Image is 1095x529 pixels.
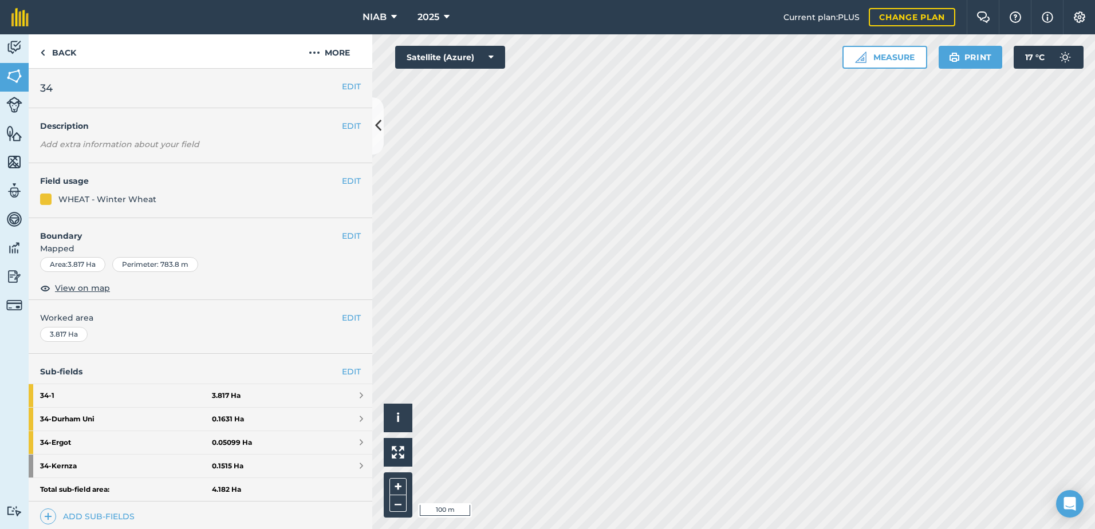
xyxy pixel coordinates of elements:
strong: 4.182 Ha [212,485,241,494]
img: fieldmargin Logo [11,8,29,26]
h4: Boundary [29,218,342,242]
img: svg+xml;base64,PHN2ZyB4bWxucz0iaHR0cDovL3d3dy53My5vcmcvMjAwMC9zdmciIHdpZHRoPSIxNCIgaGVpZ2h0PSIyNC... [44,510,52,523]
a: Back [29,34,88,68]
button: Satellite (Azure) [395,46,505,69]
img: svg+xml;base64,PD94bWwgdmVyc2lvbj0iMS4wIiBlbmNvZGluZz0idXRmLTgiPz4KPCEtLSBHZW5lcmF0b3I6IEFkb2JlIE... [6,211,22,228]
strong: 0.1631 Ha [212,414,244,424]
button: 17 °C [1014,46,1084,69]
a: EDIT [342,365,361,378]
span: 34 [40,80,53,96]
img: Four arrows, one pointing top left, one top right, one bottom right and the last bottom left [392,446,404,459]
span: i [396,410,400,425]
button: More [286,34,372,68]
span: 17 ° C [1025,46,1045,69]
img: Ruler icon [855,52,866,63]
div: WHEAT - Winter Wheat [58,193,156,206]
span: Current plan : PLUS [783,11,860,23]
div: Open Intercom Messenger [1056,490,1084,518]
button: + [389,478,407,495]
button: Measure [842,46,927,69]
img: svg+xml;base64,PHN2ZyB4bWxucz0iaHR0cDovL3d3dy53My5vcmcvMjAwMC9zdmciIHdpZHRoPSI5IiBoZWlnaHQ9IjI0Ii... [40,46,45,60]
h4: Field usage [40,175,342,187]
strong: 0.05099 Ha [212,438,252,447]
img: svg+xml;base64,PHN2ZyB4bWxucz0iaHR0cDovL3d3dy53My5vcmcvMjAwMC9zdmciIHdpZHRoPSIyMCIgaGVpZ2h0PSIyNC... [309,46,320,60]
button: View on map [40,281,110,295]
a: 34-13.817 Ha [29,384,372,407]
a: Change plan [869,8,955,26]
div: Perimeter : 783.8 m [112,257,198,272]
a: 34-Kernza0.1515 Ha [29,455,372,477]
img: svg+xml;base64,PHN2ZyB4bWxucz0iaHR0cDovL3d3dy53My5vcmcvMjAwMC9zdmciIHdpZHRoPSIxOSIgaGVpZ2h0PSIyNC... [949,50,960,64]
button: i [384,404,412,432]
button: EDIT [342,175,361,187]
a: 34-Ergot0.05099 Ha [29,431,372,454]
button: EDIT [342,120,361,132]
img: A cog icon [1073,11,1086,23]
img: svg+xml;base64,PHN2ZyB4bWxucz0iaHR0cDovL3d3dy53My5vcmcvMjAwMC9zdmciIHdpZHRoPSI1NiIgaGVpZ2h0PSI2MC... [6,153,22,171]
span: Worked area [40,311,361,324]
em: Add extra information about your field [40,139,199,149]
span: 2025 [417,10,439,24]
img: svg+xml;base64,PD94bWwgdmVyc2lvbj0iMS4wIiBlbmNvZGluZz0idXRmLTgiPz4KPCEtLSBHZW5lcmF0b3I6IEFkb2JlIE... [6,297,22,313]
img: svg+xml;base64,PD94bWwgdmVyc2lvbj0iMS4wIiBlbmNvZGluZz0idXRmLTgiPz4KPCEtLSBHZW5lcmF0b3I6IEFkb2JlIE... [6,239,22,256]
img: svg+xml;base64,PD94bWwgdmVyc2lvbj0iMS4wIiBlbmNvZGluZz0idXRmLTgiPz4KPCEtLSBHZW5lcmF0b3I6IEFkb2JlIE... [6,39,22,56]
img: svg+xml;base64,PD94bWwgdmVyc2lvbj0iMS4wIiBlbmNvZGluZz0idXRmLTgiPz4KPCEtLSBHZW5lcmF0b3I6IEFkb2JlIE... [6,506,22,516]
strong: 34 - Kernza [40,455,212,477]
button: EDIT [342,230,361,242]
img: svg+xml;base64,PD94bWwgdmVyc2lvbj0iMS4wIiBlbmNvZGluZz0idXRmLTgiPz4KPCEtLSBHZW5lcmF0b3I6IEFkb2JlIE... [1054,46,1077,69]
img: svg+xml;base64,PD94bWwgdmVyc2lvbj0iMS4wIiBlbmNvZGluZz0idXRmLTgiPz4KPCEtLSBHZW5lcmF0b3I6IEFkb2JlIE... [6,268,22,285]
strong: 0.1515 Ha [212,461,243,471]
span: NIAB [363,10,387,24]
button: EDIT [342,311,361,324]
strong: 3.817 Ha [212,391,241,400]
button: – [389,495,407,512]
h4: Description [40,120,361,132]
img: svg+xml;base64,PHN2ZyB4bWxucz0iaHR0cDovL3d3dy53My5vcmcvMjAwMC9zdmciIHdpZHRoPSI1NiIgaGVpZ2h0PSI2MC... [6,68,22,85]
a: 34-Durham Uni0.1631 Ha [29,408,372,431]
strong: 34 - Durham Uni [40,408,212,431]
strong: 34 - Ergot [40,431,212,454]
img: svg+xml;base64,PHN2ZyB4bWxucz0iaHR0cDovL3d3dy53My5vcmcvMjAwMC9zdmciIHdpZHRoPSIxNyIgaGVpZ2h0PSIxNy... [1042,10,1053,24]
div: 3.817 Ha [40,327,88,342]
span: View on map [55,282,110,294]
img: Two speech bubbles overlapping with the left bubble in the forefront [976,11,990,23]
img: svg+xml;base64,PD94bWwgdmVyc2lvbj0iMS4wIiBlbmNvZGluZz0idXRmLTgiPz4KPCEtLSBHZW5lcmF0b3I6IEFkb2JlIE... [6,182,22,199]
button: EDIT [342,80,361,93]
strong: Total sub-field area: [40,485,212,494]
button: Print [939,46,1003,69]
strong: 34 - 1 [40,384,212,407]
a: Add sub-fields [40,508,139,524]
h4: Sub-fields [29,365,372,378]
img: A question mark icon [1009,11,1022,23]
img: svg+xml;base64,PHN2ZyB4bWxucz0iaHR0cDovL3d3dy53My5vcmcvMjAwMC9zdmciIHdpZHRoPSI1NiIgaGVpZ2h0PSI2MC... [6,125,22,142]
span: Mapped [29,242,372,255]
div: Area : 3.817 Ha [40,257,105,272]
img: svg+xml;base64,PHN2ZyB4bWxucz0iaHR0cDovL3d3dy53My5vcmcvMjAwMC9zdmciIHdpZHRoPSIxOCIgaGVpZ2h0PSIyNC... [40,281,50,295]
img: svg+xml;base64,PD94bWwgdmVyc2lvbj0iMS4wIiBlbmNvZGluZz0idXRmLTgiPz4KPCEtLSBHZW5lcmF0b3I6IEFkb2JlIE... [6,97,22,113]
